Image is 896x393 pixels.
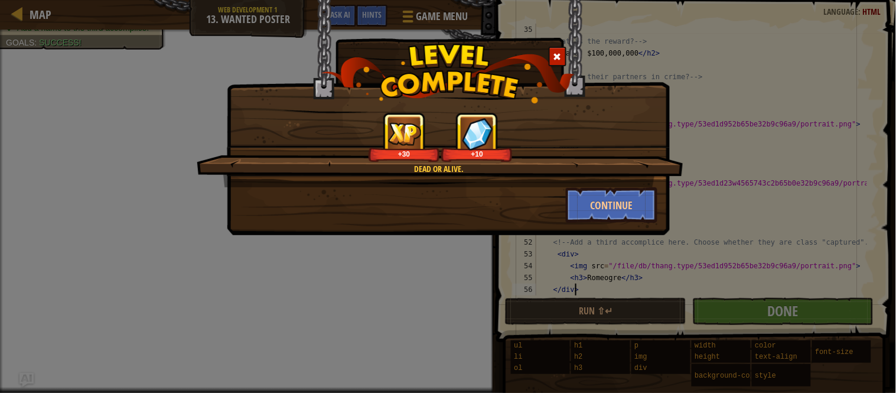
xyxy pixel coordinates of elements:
div: Dead or Alive. [253,163,625,175]
div: +10 [444,150,510,158]
div: +30 [371,150,438,158]
button: Continue [566,187,657,223]
img: reward_icon_xp.png [388,122,421,145]
img: reward_icon_gems.png [462,118,493,150]
img: level_complete.png [321,44,575,103]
